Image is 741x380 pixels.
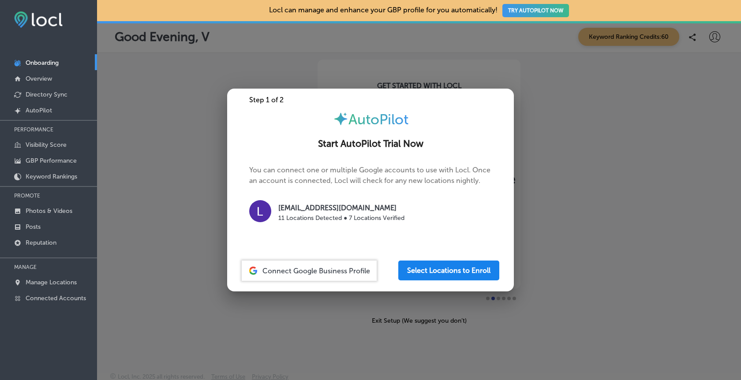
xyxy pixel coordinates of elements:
p: 11 Locations Detected ● 7 Locations Verified [278,213,404,223]
p: Posts [26,223,41,231]
p: Visibility Score [26,141,67,149]
p: Photos & Videos [26,207,72,215]
p: Overview [26,75,52,82]
p: AutoPilot [26,107,52,114]
p: Connected Accounts [26,294,86,302]
img: autopilot-icon [333,111,348,127]
p: GBP Performance [26,157,77,164]
p: [EMAIL_ADDRESS][DOMAIN_NAME] [278,203,404,213]
div: Step 1 of 2 [227,96,514,104]
p: Keyword Rankings [26,173,77,180]
p: Manage Locations [26,279,77,286]
img: fda3e92497d09a02dc62c9cd864e3231.png [14,11,63,28]
span: Connect Google Business Profile [262,267,370,275]
span: AutoPilot [348,111,408,128]
button: Select Locations to Enroll [398,261,499,280]
h2: Start AutoPilot Trial Now [238,138,503,149]
button: TRY AUTOPILOT NOW [502,4,569,17]
p: Onboarding [26,59,59,67]
p: Reputation [26,239,56,246]
p: Directory Sync [26,91,67,98]
p: You can connect one or multiple Google accounts to use with Locl. Once an account is connected, L... [249,165,492,232]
